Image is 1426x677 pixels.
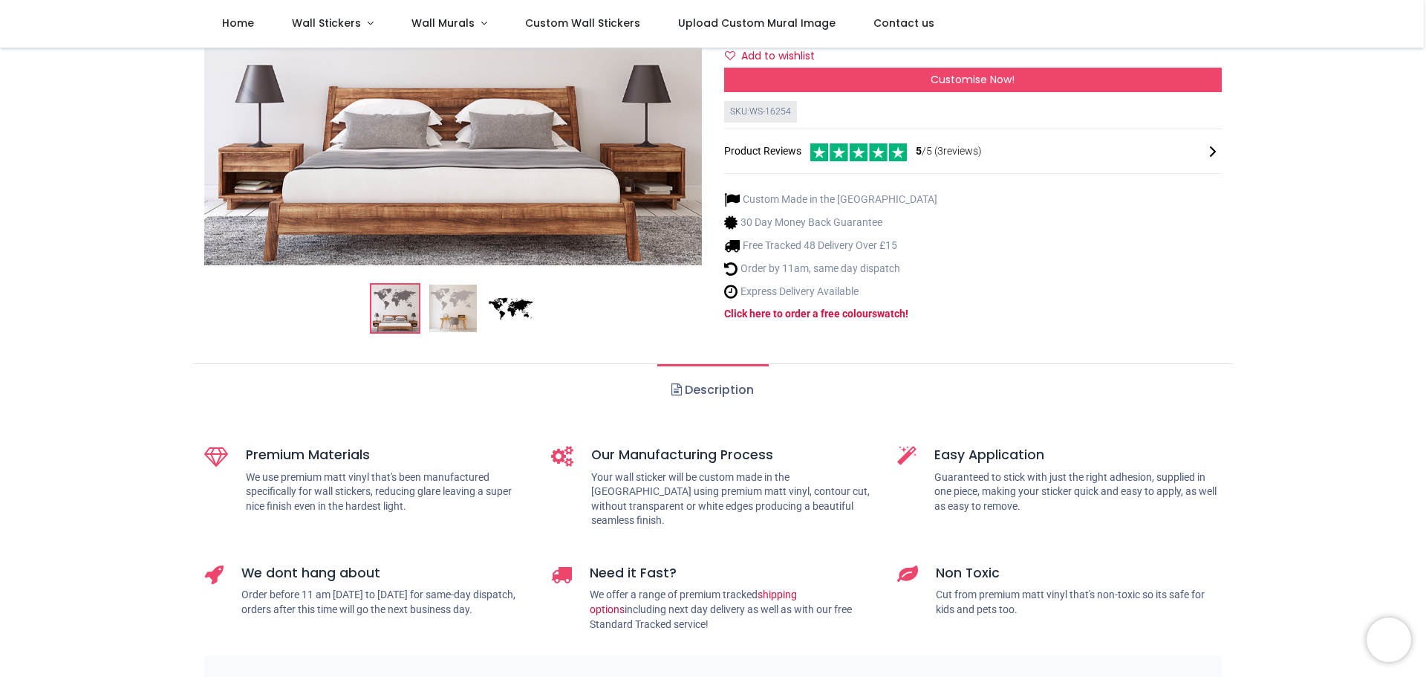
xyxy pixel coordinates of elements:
li: Express Delivery Available [724,284,937,299]
span: Custom Wall Stickers [525,16,640,30]
li: Order by 11am, same day dispatch [724,261,937,276]
p: Order before 11 am [DATE] to [DATE] for same-day dispatch, orders after this time will go the nex... [241,588,529,617]
img: WS-16254-03 [487,285,535,332]
span: Contact us [873,16,934,30]
h5: Non Toxic [936,564,1222,583]
span: 5 [916,145,922,157]
a: ! [905,308,908,320]
h5: Our Manufacturing Process [591,446,876,464]
div: Product Reviews [724,141,1222,161]
p: Guaranteed to stick with just the right adhesion, supplied in one piece, making your sticker quic... [934,470,1222,514]
div: SKU: WS-16254 [724,101,797,123]
h5: Easy Application [934,446,1222,464]
a: swatch [872,308,905,320]
h5: Premium Materials [246,446,529,464]
h5: We dont hang about [241,564,529,583]
a: Description [657,364,768,416]
p: Your wall sticker will be custom made in the [GEOGRAPHIC_DATA] using premium matt vinyl, contour ... [591,470,876,528]
span: Wall Stickers [292,16,361,30]
a: Click here to order a free colour [724,308,872,320]
span: /5 ( 3 reviews) [916,144,982,159]
li: Custom Made in the [GEOGRAPHIC_DATA] [724,192,937,207]
p: Cut from premium matt vinyl that's non-toxic so its safe for kids and pets too. [936,588,1222,617]
li: 30 Day Money Back Guarantee [724,215,937,230]
li: Free Tracked 48 Delivery Over £15 [724,238,937,253]
i: Add to wishlist [725,51,735,61]
span: Wall Murals [411,16,475,30]
button: Add to wishlistAdd to wishlist [724,44,827,69]
span: Upload Custom Mural Image [678,16,836,30]
p: We use premium matt vinyl that's been manufactured specifically for wall stickers, reducing glare... [246,470,529,514]
img: WS-16254-02 [429,285,477,332]
span: Home [222,16,254,30]
span: Customise Now! [931,72,1015,87]
img: World Map Educational Wall Sticker [371,285,419,332]
p: We offer a range of premium tracked including next day delivery as well as with our free Standard... [590,588,876,632]
iframe: Brevo live chat [1367,618,1411,662]
h5: Need it Fast? [590,564,876,583]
